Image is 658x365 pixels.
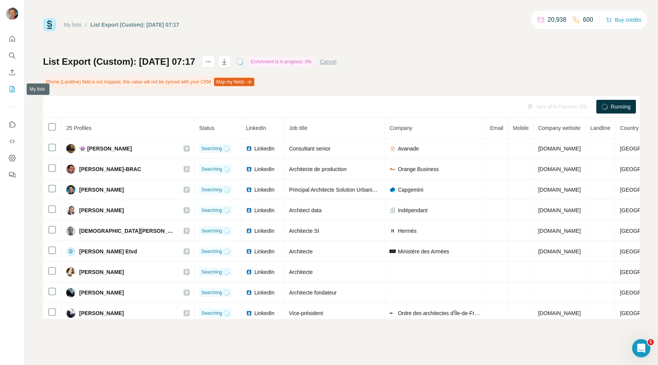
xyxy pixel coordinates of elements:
[390,146,396,152] img: company-logo
[548,15,566,24] p: 20,938
[6,49,18,62] button: Search
[66,125,91,131] span: 25 Profiles
[289,310,323,316] span: Vice-président
[249,57,314,66] div: Enrichment is in progress: 0%
[289,187,416,193] span: Principal Architecte Solution Urbaniste - Iconic Leader
[583,15,593,24] p: 600
[66,226,75,235] img: Avatar
[254,186,275,194] span: LinkedIn
[43,56,195,68] h1: List Export (Custom): [DATE] 07:17
[66,288,75,297] img: Avatar
[254,227,275,235] span: LinkedIn
[246,228,252,234] img: LinkedIn logo
[246,146,252,152] img: LinkedIn logo
[254,207,275,214] span: LinkedIn
[66,247,75,256] div: D
[590,125,610,131] span: Landline
[6,118,18,131] button: Use Surfe on LinkedIn
[201,186,222,193] span: Searching
[620,125,639,131] span: Country
[289,248,313,255] span: Architecte
[538,146,581,152] span: [DOMAIN_NAME]
[289,228,319,234] span: Architecte SI
[289,269,313,275] span: Architecte
[289,146,331,152] span: Consultant senior
[398,227,417,235] span: Hermès
[254,145,275,152] span: LinkedIn
[254,248,275,255] span: LinkedIn
[254,165,275,173] span: LinkedIn
[398,145,419,152] span: Avanade
[201,269,222,275] span: Searching
[64,22,81,28] a: My lists
[43,75,256,88] div: Phone (Landline) field is not mapped, this value will not be synced with your CRM
[66,206,75,215] img: Avatar
[538,207,581,213] span: [DOMAIN_NAME]
[6,32,18,46] button: Quick start
[202,56,214,68] button: actions
[201,227,222,234] span: Searching
[246,187,252,193] img: LinkedIn logo
[201,145,222,152] span: Searching
[199,125,214,131] span: Status
[6,66,18,79] button: Enrich CSV
[6,8,18,20] img: Avatar
[390,125,412,131] span: Company
[79,207,124,214] span: [PERSON_NAME]
[390,250,396,253] img: company-logo
[246,166,252,172] img: LinkedIn logo
[201,310,222,317] span: Searching
[43,18,56,31] img: Surfe Logo
[79,145,132,152] span: 👾 [PERSON_NAME]
[6,82,18,96] button: My lists
[91,21,179,29] div: List Export (Custom): [DATE] 07:17
[289,290,337,296] span: Architecte fondateur
[538,228,581,234] span: [DOMAIN_NAME]
[398,186,423,194] span: Capgemini
[79,268,124,276] span: [PERSON_NAME]
[246,207,252,213] img: LinkedIn logo
[201,207,222,214] span: Searching
[538,187,581,193] span: [DOMAIN_NAME]
[6,134,18,148] button: Use Surfe API
[246,310,252,316] img: LinkedIn logo
[79,248,137,255] span: [PERSON_NAME] Etvd
[538,166,581,172] span: [DOMAIN_NAME]
[201,248,222,255] span: Searching
[398,309,481,317] span: Ordre des architectes d'Île-de-France
[289,207,322,213] span: Architect data
[538,248,581,255] span: [DOMAIN_NAME]
[254,268,275,276] span: LinkedIn
[390,310,396,316] img: company-logo
[390,228,396,234] img: company-logo
[85,21,87,29] li: /
[390,166,396,172] img: company-logo
[611,103,631,110] span: Running
[632,339,650,357] iframe: Intercom live chat
[66,309,75,318] img: Avatar
[6,168,18,182] button: Feedback
[246,290,252,296] img: LinkedIn logo
[246,125,266,131] span: LinkedIn
[606,14,641,25] button: Buy credits
[79,165,141,173] span: [PERSON_NAME]-BRAC
[246,269,252,275] img: LinkedIn logo
[201,166,222,173] span: Searching
[254,309,275,317] span: LinkedIn
[79,289,124,296] span: [PERSON_NAME]
[6,151,18,165] button: Dashboard
[289,125,307,131] span: Job title
[648,339,654,345] span: 1
[66,267,75,277] img: Avatar
[66,144,75,153] img: Avatar
[320,58,337,66] button: Cancel
[490,125,503,131] span: Email
[398,248,449,255] span: Ministère des Armées
[538,310,581,316] span: [DOMAIN_NAME]
[390,187,396,193] img: company-logo
[246,248,252,255] img: LinkedIn logo
[214,78,254,86] button: Map my fields
[79,186,124,194] span: [PERSON_NAME]
[79,309,124,317] span: [PERSON_NAME]
[538,125,580,131] span: Company website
